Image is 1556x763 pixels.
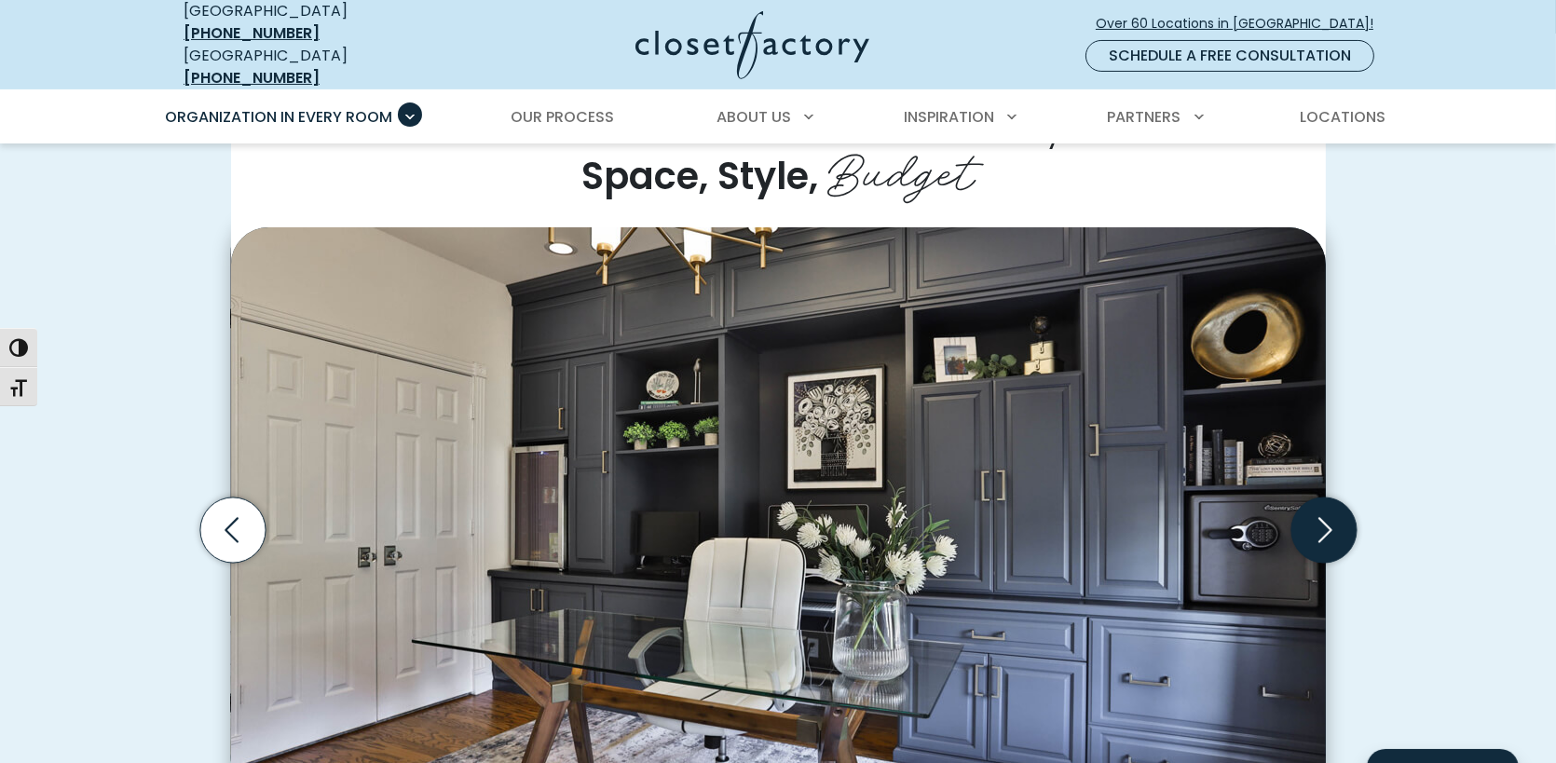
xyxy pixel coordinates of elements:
span: Organization in Every Room [165,106,392,128]
span: Budget [827,130,975,205]
img: Closet Factory Logo [635,11,869,79]
span: Inspiration [904,106,994,128]
span: Locations [1300,106,1385,128]
span: About Us [717,106,791,128]
button: Previous slide [193,490,273,570]
nav: Primary Menu [152,91,1404,143]
a: Schedule a Free Consultation [1085,40,1374,72]
a: [PHONE_NUMBER] [184,67,320,89]
button: Next slide [1284,490,1364,570]
span: Our Process [511,106,614,128]
span: Over 60 Locations in [GEOGRAPHIC_DATA]! [1096,14,1388,34]
span: Space, Style, [581,150,818,202]
div: [GEOGRAPHIC_DATA] [184,45,454,89]
a: [PHONE_NUMBER] [184,22,320,44]
a: Over 60 Locations in [GEOGRAPHIC_DATA]! [1095,7,1389,40]
span: Partners [1108,106,1181,128]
